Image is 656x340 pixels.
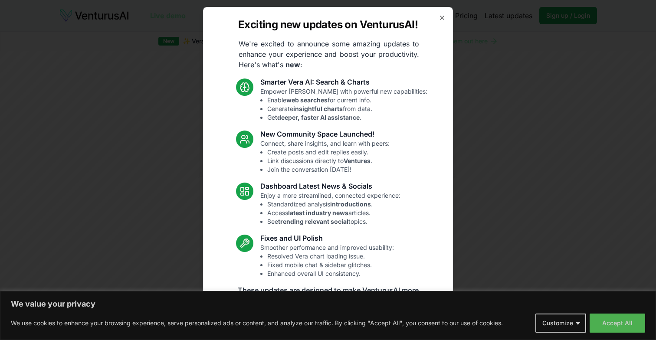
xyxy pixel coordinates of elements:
strong: insightful charts [293,105,343,112]
li: Enable for current info. [267,96,427,105]
h3: Smarter Vera AI: Search & Charts [260,77,427,87]
li: Enhanced overall UI consistency. [267,269,394,278]
li: Generate from data. [267,105,427,113]
li: Standardized analysis . [267,200,400,209]
p: These updates are designed to make VenturusAI more powerful, intuitive, and user-friendly. Let us... [231,285,425,316]
li: See topics. [267,217,400,226]
p: Empower [PERSON_NAME] with powerful new capabilities: [260,87,427,122]
li: Resolved Vera chart loading issue. [267,252,394,261]
p: Connect, share insights, and learn with peers: [260,139,390,174]
strong: latest industry news [288,209,348,216]
h3: Dashboard Latest News & Socials [260,181,400,191]
strong: trending relevant social [278,218,348,225]
li: Fixed mobile chat & sidebar glitches. [267,261,394,269]
strong: web searches [286,96,328,104]
h3: New Community Space Launched! [260,129,390,139]
li: Link discussions directly to . [267,157,390,165]
li: Access articles. [267,209,400,217]
strong: Ventures [344,157,371,164]
strong: new [285,60,300,69]
li: Join the conversation [DATE]! [267,165,390,174]
h2: Exciting new updates on VenturusAI! [238,18,418,32]
p: Smoother performance and improved usability: [260,243,394,278]
li: Create posts and edit replies easily. [267,148,390,157]
p: We're excited to announce some amazing updates to enhance your experience and boost your producti... [232,39,426,70]
p: Enjoy a more streamlined, connected experience: [260,191,400,226]
li: Get . [267,113,427,122]
h3: Fixes and UI Polish [260,233,394,243]
strong: introductions [330,200,371,208]
strong: deeper, faster AI assistance [277,114,360,121]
